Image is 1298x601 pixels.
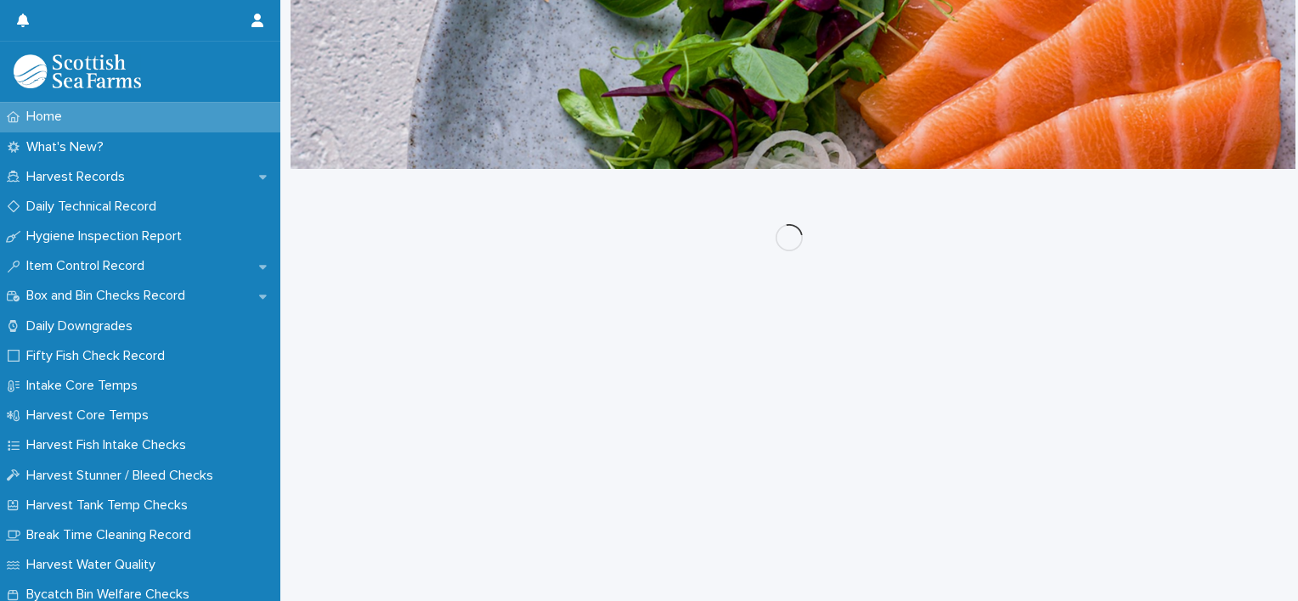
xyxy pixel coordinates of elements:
[20,288,199,304] p: Box and Bin Checks Record
[20,169,138,185] p: Harvest Records
[20,228,195,244] p: Hygiene Inspection Report
[14,54,141,88] img: mMrefqRFQpe26GRNOUkG
[20,109,76,125] p: Home
[20,468,227,484] p: Harvest Stunner / Bleed Checks
[20,437,200,453] p: Harvest Fish Intake Checks
[20,557,169,573] p: Harvest Water Quality
[20,348,178,364] p: Fifty Fish Check Record
[20,199,170,215] p: Daily Technical Record
[20,407,162,424] p: Harvest Core Temps
[20,378,151,394] p: Intake Core Temps
[20,527,205,543] p: Break Time Cleaning Record
[20,258,158,274] p: Item Control Record
[20,318,146,334] p: Daily Downgrades
[20,139,117,155] p: What's New?
[20,497,201,514] p: Harvest Tank Temp Checks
